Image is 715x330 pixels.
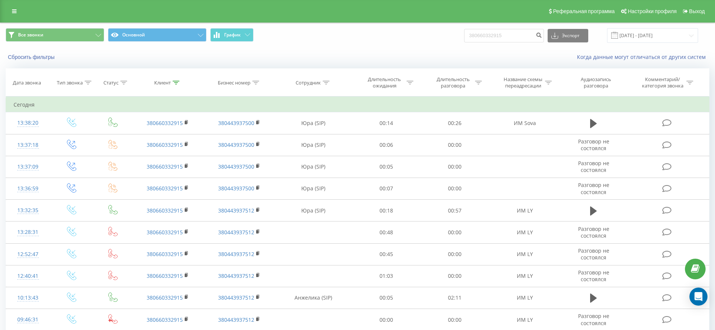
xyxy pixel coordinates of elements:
[489,200,561,222] td: ИМ LY
[14,225,42,240] div: 13:28:31
[352,112,421,134] td: 00:14
[14,269,42,283] div: 12:40:41
[689,8,705,14] span: Выход
[352,134,421,156] td: 00:06
[218,185,254,192] a: 380443937500
[218,250,254,258] a: 380443937512
[275,134,352,156] td: Юра (SIP)
[578,181,609,195] span: Разговор не состоялся
[641,76,685,89] div: Комментарий/категория звонка
[420,156,489,178] td: 00:00
[275,178,352,199] td: Юра (SIP)
[224,32,241,38] span: График
[364,76,405,89] div: Длительность ожидания
[14,138,42,152] div: 13:37:18
[18,32,43,38] span: Все звонки
[578,312,609,326] span: Разговор не состоялся
[154,80,171,86] div: Клиент
[578,225,609,239] span: Разговор не состоялся
[420,134,489,156] td: 00:00
[147,316,183,323] a: 380660332915
[572,76,621,89] div: Аудиозапись разговора
[352,156,421,178] td: 00:05
[489,287,561,309] td: ИМ LY
[352,243,421,265] td: 00:45
[218,163,254,170] a: 380443937500
[433,76,473,89] div: Длительность разговора
[218,80,250,86] div: Бизнес номер
[147,250,183,258] a: 380660332915
[147,294,183,301] a: 380660332915
[275,112,352,134] td: Юра (SIP)
[14,291,42,305] div: 10:13:43
[489,112,561,134] td: ИМ Sova
[352,178,421,199] td: 00:07
[489,243,561,265] td: ИМ LY
[464,29,544,42] input: Поиск по номеру
[578,138,609,152] span: Разговор не состоялся
[489,222,561,243] td: ИМ LY
[352,265,421,287] td: 01:03
[103,80,118,86] div: Статус
[275,200,352,222] td: Юра (SIP)
[553,8,615,14] span: Реферальная программа
[14,203,42,218] div: 13:32:35
[689,288,707,306] div: Open Intercom Messenger
[218,207,254,214] a: 380443937512
[147,185,183,192] a: 380660332915
[147,163,183,170] a: 380660332915
[420,265,489,287] td: 00:00
[578,247,609,261] span: Разговор не состоялся
[296,80,321,86] div: Сотрудник
[420,222,489,243] td: 00:00
[352,287,421,309] td: 00:05
[210,28,254,42] button: График
[218,272,254,279] a: 380443937512
[6,97,709,112] td: Сегодня
[503,76,543,89] div: Название схемы переадресации
[147,207,183,214] a: 380660332915
[578,269,609,283] span: Разговор не состоялся
[628,8,677,14] span: Настройки профиля
[57,80,83,86] div: Тип звонка
[420,287,489,309] td: 02:11
[352,222,421,243] td: 00:48
[420,200,489,222] td: 00:57
[218,316,254,323] a: 380443937512
[13,80,41,86] div: Дата звонка
[489,265,561,287] td: ИМ LY
[420,243,489,265] td: 00:00
[420,178,489,199] td: 00:00
[578,160,609,173] span: Разговор не состоялся
[147,229,183,236] a: 380660332915
[218,141,254,148] a: 380443937500
[218,229,254,236] a: 380443937512
[218,294,254,301] a: 380443937512
[108,28,206,42] button: Основной
[147,141,183,148] a: 380660332915
[14,247,42,262] div: 12:52:47
[577,53,709,60] a: Когда данные могут отличаться от других систем
[275,287,352,309] td: Анжелика (SIP)
[14,116,42,130] div: 13:38:20
[147,272,183,279] a: 380660332915
[275,156,352,178] td: Юра (SIP)
[420,112,489,134] td: 00:26
[6,28,104,42] button: Все звонки
[14,181,42,196] div: 13:36:59
[147,119,183,127] a: 380660332915
[14,160,42,174] div: 13:37:09
[6,54,58,60] button: Сбросить фильтры
[548,29,588,42] button: Экспорт
[218,119,254,127] a: 380443937500
[14,312,42,327] div: 09:46:31
[352,200,421,222] td: 00:18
